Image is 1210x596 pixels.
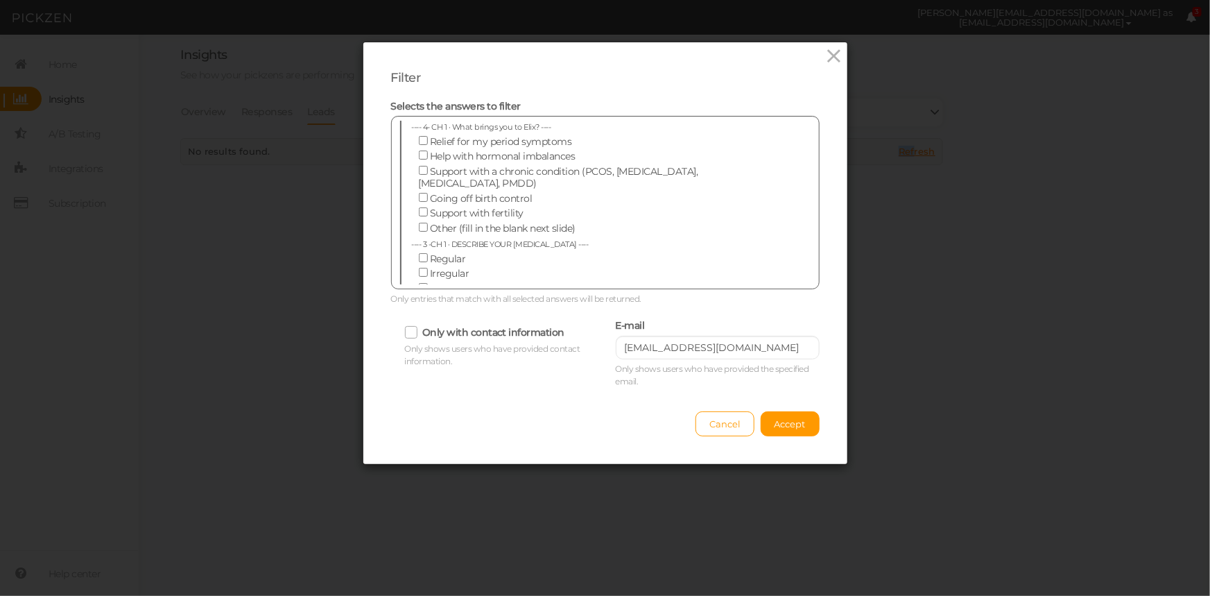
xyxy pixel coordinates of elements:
[430,150,576,162] span: Help with hormonal imbalances
[430,192,533,205] span: Going off birth control
[430,135,572,148] span: Relief for my period symptoms
[616,364,809,386] span: Only shows users who have provided the specified email.
[775,418,806,429] span: Accept
[419,223,428,232] input: Other (fill in the blank next slide)
[422,326,565,339] label: Only with contact information
[419,253,428,262] input: Regular
[430,267,469,280] span: Irregular
[430,207,524,219] span: Support with fertility
[419,283,428,292] input: I don't currently get a period
[412,122,551,132] span: ---- 4- CH 1 · What brings you to Elix? ----
[419,166,428,175] input: Support with a chronic condition (PCOS, [MEDICAL_DATA], [MEDICAL_DATA], PMDD)
[761,411,820,436] button: Accept
[695,411,754,436] button: Cancel
[419,268,428,277] input: Irregular
[419,165,698,190] span: Support with a chronic condition (PCOS, [MEDICAL_DATA], [MEDICAL_DATA], PMDD)
[405,343,580,366] span: Only shows users who have provided contact information.
[430,222,576,235] span: Other (fill in the blank next slide)
[412,239,589,249] span: ---- 3 -CH 1 · DESCRIBE YOUR [MEDICAL_DATA] ----
[430,282,559,295] span: I don't currently get a period
[419,136,428,145] input: Relief for my period symptoms
[430,253,466,265] span: Regular
[419,151,428,160] input: Help with hormonal imbalances
[391,70,421,85] span: Filter
[391,100,521,112] span: Selects the answers to filter
[419,207,428,216] input: Support with fertility
[616,320,645,332] label: E-mail
[419,193,428,202] input: Going off birth control
[391,293,642,304] span: Only entries that match with all selected answers will be returned.
[709,418,741,429] span: Cancel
